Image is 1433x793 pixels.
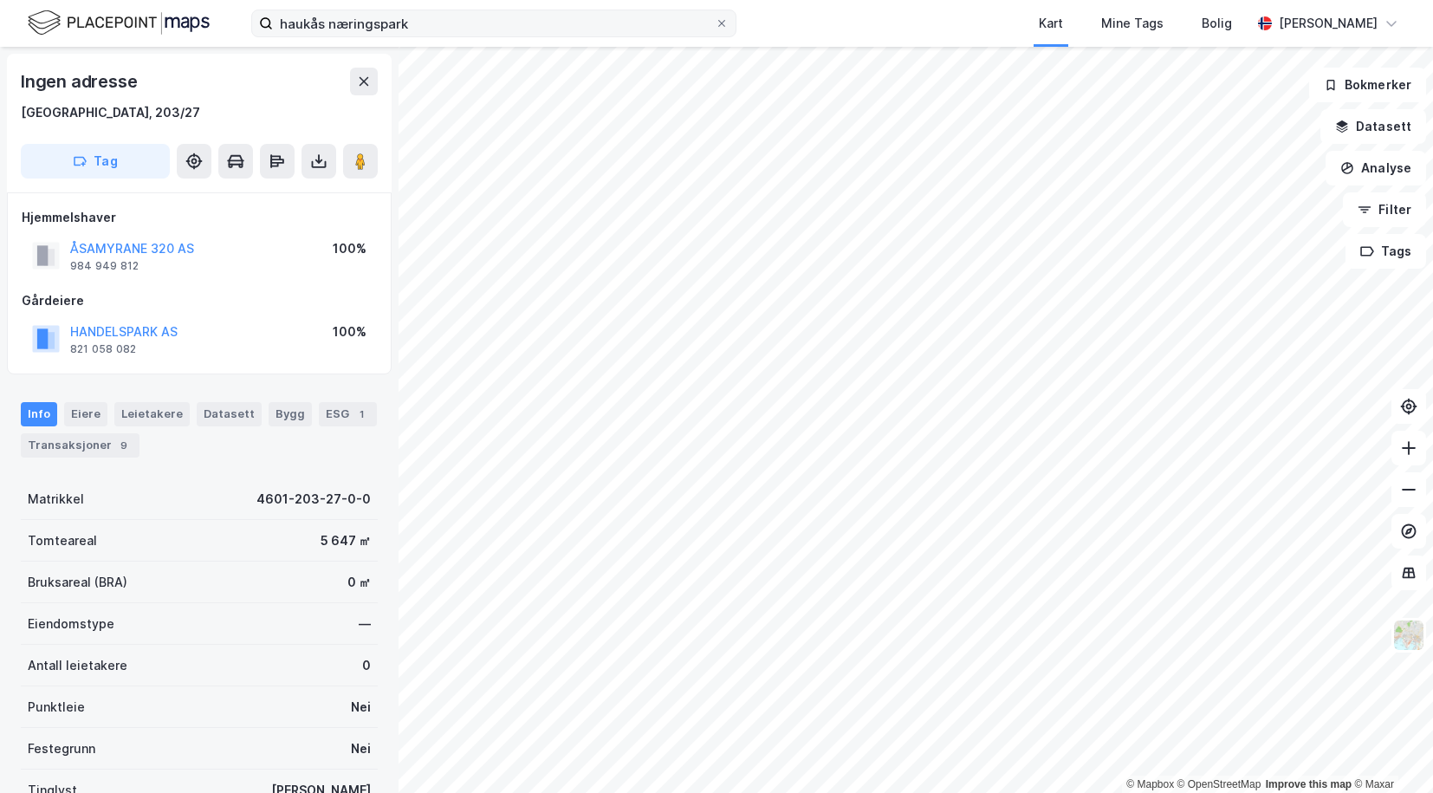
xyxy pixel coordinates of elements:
iframe: Chat Widget [1346,710,1433,793]
div: Matrikkel [28,489,84,510]
div: 4601-203-27-0-0 [256,489,371,510]
div: Eiere [64,402,107,426]
a: OpenStreetMap [1177,778,1261,790]
div: 821 058 082 [70,342,136,356]
div: 100% [333,322,366,342]
button: Bokmerker [1309,68,1426,102]
div: Info [21,402,57,426]
button: Datasett [1320,109,1426,144]
div: Gårdeiere [22,290,377,311]
div: 0 ㎡ [347,572,371,593]
a: Improve this map [1266,778,1352,790]
div: Punktleie [28,697,85,718]
div: Bolig [1202,13,1232,34]
div: [PERSON_NAME] [1279,13,1378,34]
img: logo.f888ab2527a4732fd821a326f86c7f29.svg [28,8,210,38]
div: ESG [319,402,377,426]
button: Filter [1343,192,1426,227]
div: Bruksareal (BRA) [28,572,127,593]
div: 5 647 ㎡ [321,530,371,551]
div: Antall leietakere [28,655,127,676]
div: Festegrunn [28,738,95,759]
div: Transaksjoner [21,433,139,458]
div: 984 949 812 [70,259,139,273]
div: Eiendomstype [28,614,114,634]
div: Nei [351,697,371,718]
div: Tomteareal [28,530,97,551]
div: — [359,614,371,634]
a: Mapbox [1126,778,1174,790]
div: Mine Tags [1101,13,1164,34]
div: [GEOGRAPHIC_DATA], 203/27 [21,102,200,123]
button: Analyse [1326,151,1426,185]
div: 0 [362,655,371,676]
div: Leietakere [114,402,190,426]
div: Bygg [269,402,312,426]
img: Z [1392,619,1425,652]
div: Hjemmelshaver [22,207,377,228]
div: Datasett [197,402,262,426]
div: Nei [351,738,371,759]
div: 9 [115,437,133,454]
div: 100% [333,238,366,259]
button: Tags [1345,234,1426,269]
div: 1 [353,406,370,423]
button: Tag [21,144,170,179]
input: Søk på adresse, matrikkel, gårdeiere, leietakere eller personer [273,10,715,36]
div: Kart [1039,13,1063,34]
div: Ingen adresse [21,68,140,95]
